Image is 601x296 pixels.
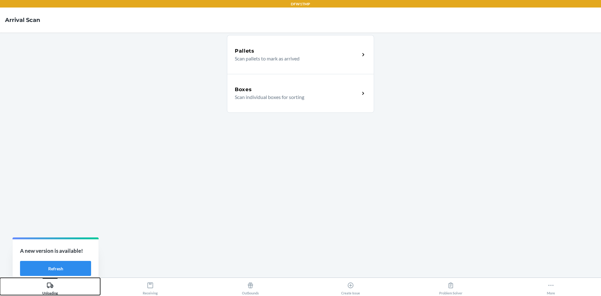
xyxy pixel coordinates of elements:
button: Receiving [100,278,200,295]
button: Create Issue [300,278,401,295]
p: A new version is available! [20,247,91,255]
button: Outbounds [200,278,300,295]
p: Scan individual boxes for sorting [235,93,355,101]
button: Problem Solver [401,278,501,295]
div: More [547,279,555,295]
button: Refresh [20,261,91,276]
h5: Pallets [235,47,254,55]
h4: Arrival Scan [5,16,40,24]
p: Scan pallets to mark as arrived [235,55,355,62]
div: Problem Solver [439,279,462,295]
h5: Boxes [235,86,252,93]
div: Unloading [42,279,58,295]
div: Create Issue [341,279,360,295]
a: PalletsScan pallets to mark as arrived [227,35,374,74]
div: Receiving [143,279,158,295]
div: Outbounds [242,279,259,295]
p: DFW1TMP [291,1,310,7]
button: More [501,278,601,295]
a: BoxesScan individual boxes for sorting [227,74,374,113]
